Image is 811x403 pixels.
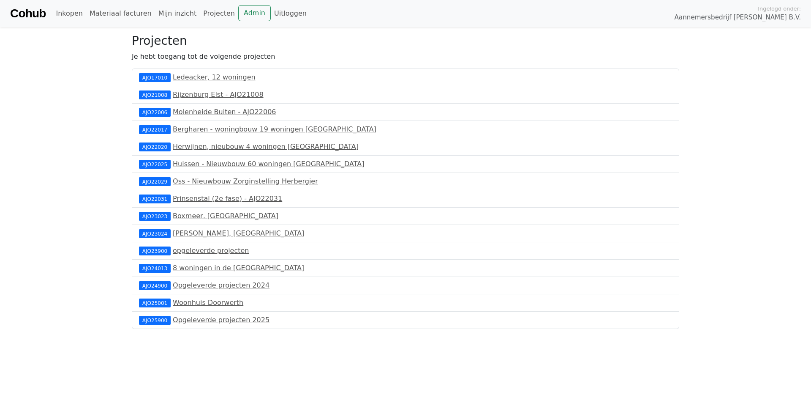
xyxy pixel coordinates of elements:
[173,281,269,289] a: Opgeleverde projecten 2024
[173,143,359,151] a: Herwijnen, nieubouw 4 woningen [GEOGRAPHIC_DATA]
[139,229,171,238] div: AJO23024
[132,34,679,48] h3: Projecten
[173,125,376,133] a: Bergharen - woningbouw 19 woningen [GEOGRAPHIC_DATA]
[173,299,243,307] a: Woonhuis Doorwerth
[173,247,249,255] a: opgeleverde projecten
[139,212,171,220] div: AJO23023
[173,73,256,81] a: Ledeacker, 12 woningen
[173,90,264,99] a: Rijzenburg Elst - AJO21008
[173,108,276,116] a: Molenheide Buiten - AJO22006
[139,143,171,151] div: AJO22020
[674,13,801,22] span: Aannemersbedrijf [PERSON_NAME] B.V.
[200,5,238,22] a: Projecten
[155,5,200,22] a: Mijn inzicht
[139,247,171,255] div: AJO23900
[132,52,679,62] p: Je hebt toegang tot de volgende projecten
[173,316,269,324] a: Opgeleverde projecten 2025
[139,264,171,272] div: AJO24013
[758,5,801,13] span: Ingelogd onder:
[173,177,318,185] a: Oss - Nieuwbouw Zorginstelling Herbergier
[139,90,171,99] div: AJO21008
[271,5,310,22] a: Uitloggen
[139,281,171,290] div: AJO24900
[139,108,171,116] div: AJO22006
[173,160,364,168] a: Huissen - Nieuwbouw 60 woningen [GEOGRAPHIC_DATA]
[173,229,304,237] a: [PERSON_NAME], [GEOGRAPHIC_DATA]
[139,177,171,186] div: AJO22029
[173,212,278,220] a: Boxmeer, [GEOGRAPHIC_DATA]
[139,73,171,82] div: AJO17010
[173,264,304,272] a: 8 woningen in de [GEOGRAPHIC_DATA]
[52,5,86,22] a: Inkopen
[238,5,271,21] a: Admin
[139,299,171,307] div: AJO25001
[173,195,282,203] a: Prinsenstal (2e fase) - AJO22031
[139,195,171,203] div: AJO22031
[86,5,155,22] a: Materiaal facturen
[139,160,171,168] div: AJO22025
[139,316,171,324] div: AJO25900
[139,125,171,134] div: AJO22017
[10,3,46,24] a: Cohub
